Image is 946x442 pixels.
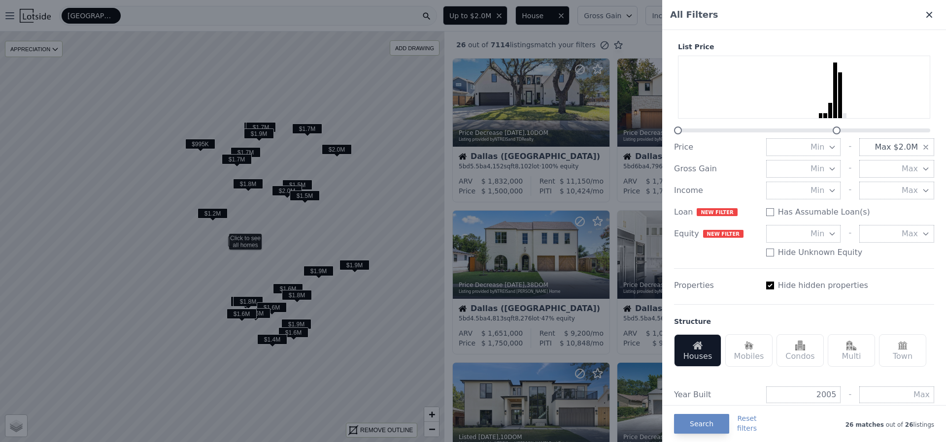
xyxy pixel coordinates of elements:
[811,228,824,240] span: Min
[674,334,721,367] div: Houses
[697,208,737,216] span: NEW FILTER
[674,316,711,326] div: Structure
[848,182,851,199] div: -
[875,141,918,153] span: Max $2.0M
[674,414,729,434] button: Search
[811,163,824,175] span: Min
[898,341,908,350] img: Town
[766,138,841,156] button: Min
[848,138,851,156] div: -
[777,334,824,367] div: Condos
[670,8,718,22] span: All Filters
[859,160,934,178] button: Max
[674,185,758,196] div: Income
[859,182,934,199] button: Max
[848,386,851,403] div: -
[846,341,856,350] img: Multi
[737,413,757,433] button: Resetfilters
[795,341,805,350] img: Condos
[811,185,824,196] span: Min
[674,141,758,153] div: Price
[766,386,841,403] input: Min
[778,206,870,218] label: Has Assumable Loan(s)
[725,334,773,367] div: Mobiles
[902,163,918,175] span: Max
[766,182,841,199] button: Min
[859,386,934,403] input: Max
[674,163,758,175] div: Gross Gain
[757,419,934,429] div: out of listings
[674,280,758,291] div: Properties
[674,206,758,218] div: Loan
[902,185,918,196] span: Max
[848,225,851,243] div: -
[811,141,824,153] span: Min
[859,225,934,243] button: Max
[693,341,703,350] img: Houses
[766,160,841,178] button: Min
[674,42,934,52] div: List Price
[703,230,743,238] span: NEW FILTER
[859,138,934,156] button: Max $2.0M
[848,160,851,178] div: -
[902,228,918,240] span: Max
[828,334,875,367] div: Multi
[766,225,841,243] button: Min
[674,228,758,240] div: Equity
[778,280,868,291] label: Hide hidden properties
[778,247,863,258] label: Hide Unknown Equity
[845,421,884,428] span: 26 matches
[744,341,754,350] img: Mobiles
[879,334,926,367] div: Town
[674,389,758,401] div: Year Built
[903,421,913,428] span: 26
